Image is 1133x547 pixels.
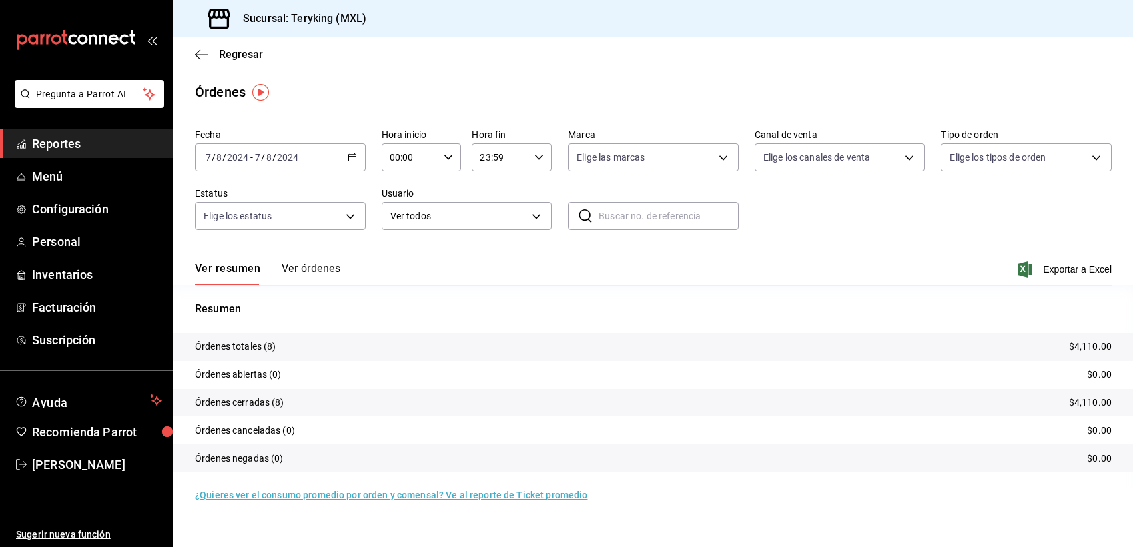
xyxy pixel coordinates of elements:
[599,203,739,229] input: Buscar no. de referencia
[382,130,462,139] label: Hora inicio
[32,298,162,316] span: Facturación
[212,152,216,163] span: /
[195,82,246,102] div: Órdenes
[382,189,552,198] label: Usuario
[32,331,162,349] span: Suscripción
[252,84,269,101] img: Tooltip marker
[226,152,249,163] input: ----
[1087,424,1112,438] p: $0.00
[36,87,143,101] span: Pregunta a Parrot AI
[941,130,1112,139] label: Tipo de orden
[195,490,587,500] a: ¿Quieres ver el consumo promedio por orden y comensal? Ve al reporte de Ticket promedio
[763,151,870,164] span: Elige los canales de venta
[195,368,282,382] p: Órdenes abiertas (0)
[32,456,162,474] span: [PERSON_NAME]
[1069,340,1112,354] p: $4,110.00
[32,392,145,408] span: Ayuda
[195,396,284,410] p: Órdenes cerradas (8)
[195,301,1112,317] p: Resumen
[147,35,157,45] button: open_drawer_menu
[276,152,299,163] input: ----
[9,97,164,111] a: Pregunta a Parrot AI
[32,423,162,441] span: Recomienda Parrot
[32,233,162,251] span: Personal
[390,209,528,223] span: Ver todos
[1087,452,1112,466] p: $0.00
[195,424,295,438] p: Órdenes canceladas (0)
[32,200,162,218] span: Configuración
[755,130,925,139] label: Canal de venta
[266,152,272,163] input: --
[195,48,263,61] button: Regresar
[261,152,265,163] span: /
[250,152,253,163] span: -
[204,209,272,223] span: Elige los estatus
[232,11,366,27] h3: Sucursal: Teryking (MXL)
[205,152,212,163] input: --
[195,130,366,139] label: Fecha
[216,152,222,163] input: --
[472,130,552,139] label: Hora fin
[222,152,226,163] span: /
[195,262,340,285] div: navigation tabs
[32,135,162,153] span: Reportes
[195,262,260,285] button: Ver resumen
[16,528,162,542] span: Sugerir nueva función
[254,152,261,163] input: --
[577,151,645,164] span: Elige las marcas
[32,265,162,284] span: Inventarios
[1020,261,1112,278] button: Exportar a Excel
[195,452,284,466] p: Órdenes negadas (0)
[32,167,162,185] span: Menú
[950,151,1046,164] span: Elige los tipos de orden
[15,80,164,108] button: Pregunta a Parrot AI
[272,152,276,163] span: /
[568,130,739,139] label: Marca
[219,48,263,61] span: Regresar
[195,340,276,354] p: Órdenes totales (8)
[282,262,340,285] button: Ver órdenes
[1087,368,1112,382] p: $0.00
[1069,396,1112,410] p: $4,110.00
[195,189,366,198] label: Estatus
